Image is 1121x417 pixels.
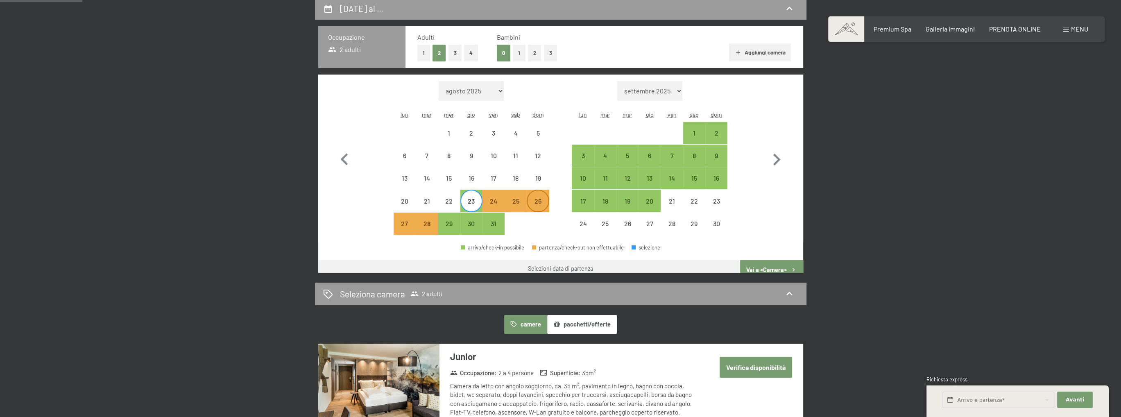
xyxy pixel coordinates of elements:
div: Fri Nov 14 2025 [661,167,683,189]
div: 11 [595,175,616,195]
div: 22 [684,198,704,218]
button: 2 [433,45,446,61]
a: Galleria immagini [926,25,975,33]
div: partenza/check-out non effettuabile [661,190,683,212]
div: partenza/check-out non effettuabile [438,122,460,144]
div: partenza/check-out non effettuabile [460,167,482,189]
div: Mon Nov 24 2025 [572,213,594,235]
div: partenza/check-out non effettuabile [482,145,505,167]
button: Aggiungi camera [729,43,791,61]
div: partenza/check-out non effettuabile [438,167,460,189]
div: partenza/check-out possibile [683,145,705,167]
div: partenza/check-out non effettuabile [460,122,482,144]
div: 19 [528,175,548,195]
div: partenza/check-out possibile [705,122,727,144]
div: Mon Oct 20 2025 [394,190,416,212]
div: Thu Nov 06 2025 [639,145,661,167]
div: Wed Oct 01 2025 [438,122,460,144]
div: Thu Oct 02 2025 [460,122,482,144]
div: 26 [617,220,638,241]
div: Thu Nov 27 2025 [639,213,661,235]
div: 11 [505,152,526,173]
h2: Seleziona camera [340,288,405,300]
div: partenza/check-out possibile [482,213,505,235]
div: Sat Oct 11 2025 [505,145,527,167]
span: 2 a 4 persone [498,369,534,377]
div: 30 [461,220,482,241]
div: 10 [573,175,593,195]
strong: Occupazione : [450,369,497,377]
div: 18 [505,175,526,195]
div: Wed Nov 05 2025 [616,145,639,167]
div: partenza/check-out possibile [705,145,727,167]
div: 25 [595,220,616,241]
div: 22 [439,198,459,218]
div: Fri Oct 24 2025 [482,190,505,212]
div: 28 [417,220,437,241]
div: 3 [573,152,593,173]
div: partenza/check-out non effettuabile [416,190,438,212]
span: 2 adulti [410,290,442,298]
div: 16 [461,175,482,195]
div: Sun Oct 26 2025 [527,190,549,212]
div: partenza/check-out non effettuabile [505,145,527,167]
div: Selezioni data di partenza [528,265,593,273]
div: 5 [528,130,548,150]
div: Tue Oct 07 2025 [416,145,438,167]
div: 15 [439,175,459,195]
div: Sun Oct 12 2025 [527,145,549,167]
span: Richiesta express [926,376,967,383]
div: Mon Nov 10 2025 [572,167,594,189]
div: Sun Nov 09 2025 [705,145,727,167]
abbr: mercoledì [444,111,454,118]
button: 0 [497,45,510,61]
button: 3 [448,45,462,61]
span: Avanti [1066,396,1084,403]
span: Menu [1071,25,1088,33]
div: Fri Oct 10 2025 [482,145,505,167]
div: partenza/check-out possibile [661,145,683,167]
div: partenza/check-out non è effettuabile, poiché non è stato raggiunto il soggiorno minimo richiesto [482,190,505,212]
div: partenza/check-out non effettuabile [482,122,505,144]
div: partenza/check-out possibile [438,213,460,235]
div: 20 [639,198,660,218]
div: 30 [706,220,727,241]
div: 13 [394,175,415,195]
div: 26 [528,198,548,218]
div: Sat Oct 04 2025 [505,122,527,144]
div: partenza/check-out possibile [639,167,661,189]
div: partenza/check-out possibile [572,167,594,189]
div: partenza/check-out possibile [616,145,639,167]
div: Tue Oct 14 2025 [416,167,438,189]
div: 17 [573,198,593,218]
div: 6 [394,152,415,173]
button: Avanti [1057,392,1092,408]
div: Tue Oct 28 2025 [416,213,438,235]
div: Sat Nov 22 2025 [683,190,705,212]
div: Fri Oct 31 2025 [482,213,505,235]
div: 4 [595,152,616,173]
div: 21 [417,198,437,218]
div: partenza/check-out possibile [594,167,616,189]
div: 12 [617,175,638,195]
div: partenza/check-out possibile [639,145,661,167]
div: Thu Oct 16 2025 [460,167,482,189]
div: 25 [505,198,526,218]
abbr: lunedì [579,111,587,118]
h3: Occupazione [328,33,396,42]
div: Sat Nov 08 2025 [683,145,705,167]
div: 14 [417,175,437,195]
div: partenza/check-out non effettuabile [594,213,616,235]
div: partenza/check-out possibile [616,167,639,189]
div: Sun Nov 30 2025 [705,213,727,235]
div: Sun Nov 02 2025 [705,122,727,144]
div: 6 [639,152,660,173]
div: partenza/check-out non effettuabile [705,213,727,235]
span: 35 m² [582,369,596,377]
div: Sun Oct 05 2025 [527,122,549,144]
div: partenza/check-out non effettuabile [705,190,727,212]
div: Mon Nov 03 2025 [572,145,594,167]
div: partenza/check-out non effettuabile [438,190,460,212]
div: partenza/check-out non è effettuabile, poiché non è stato raggiunto il soggiorno minimo richiesto [394,213,416,235]
div: partenza/check-out non effettuabile [505,167,527,189]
